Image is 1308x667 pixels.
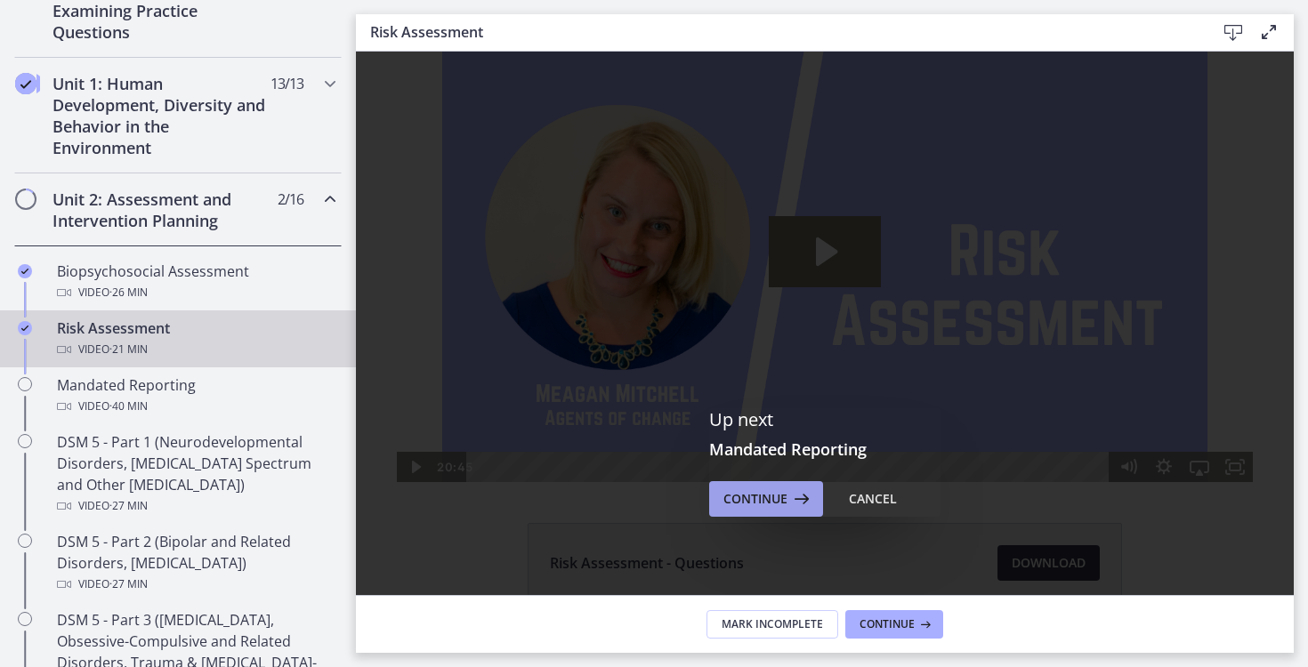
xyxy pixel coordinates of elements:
i: Completed [18,321,32,335]
span: · 21 min [109,339,148,360]
div: Cancel [849,488,897,510]
span: 13 / 13 [270,73,303,94]
div: Video [57,574,335,595]
h3: Risk Assessment [370,21,1187,43]
button: Fullscreen [861,400,897,430]
div: Video [57,495,335,517]
span: · 27 min [109,574,148,595]
h2: Unit 1: Human Development, Diversity and Behavior in the Environment [52,73,270,158]
div: Video [57,282,335,303]
div: DSM 5 - Part 2 (Bipolar and Related Disorders, [MEDICAL_DATA]) [57,531,335,595]
h2: Unit 2: Assessment and Intervention Planning [52,189,270,231]
button: Play Video [41,400,77,430]
button: Continue [845,610,943,639]
span: Continue [860,617,915,631]
span: · 40 min [109,396,148,417]
button: Continue [709,481,823,517]
div: Biopsychosocial Assessment [57,261,335,303]
span: Continue [723,488,787,510]
button: Show settings menu [790,400,826,430]
h3: Mandated Reporting [709,438,941,460]
button: Mute [755,400,790,430]
span: Mark Incomplete [722,617,823,631]
span: 2 / 16 [278,189,303,210]
div: Video [57,339,335,360]
button: Play Video: cbe2b61t4o1cl02sic50.mp4 [413,165,524,236]
p: Up next [709,408,941,431]
button: Mark Incomplete [706,610,838,639]
button: Airplay [826,400,861,430]
div: Playbar [124,400,745,430]
div: DSM 5 - Part 1 (Neurodevelopmental Disorders, [MEDICAL_DATA] Spectrum and Other [MEDICAL_DATA]) [57,431,335,517]
i: Completed [15,73,36,94]
i: Completed [18,264,32,278]
div: Risk Assessment [57,317,335,360]
button: Cancel [835,481,911,517]
span: · 27 min [109,495,148,517]
div: Video [57,396,335,417]
span: · 26 min [109,282,148,303]
div: Mandated Reporting [57,374,335,417]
